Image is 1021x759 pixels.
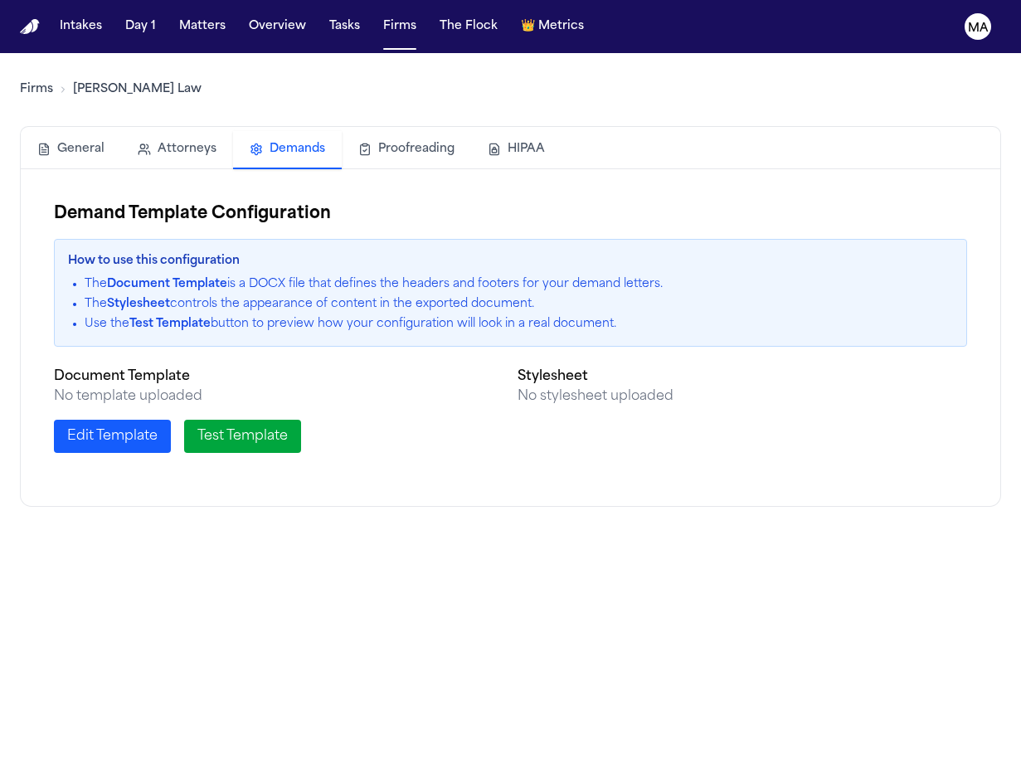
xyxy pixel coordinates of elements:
[233,131,342,169] button: Demands
[129,318,211,330] strong: Test Template
[54,367,504,387] h3: Document Template
[107,298,170,310] strong: Stylesheet
[54,420,171,453] button: Edit Template
[20,19,40,35] img: Finch Logo
[54,387,504,406] p: No template uploaded
[85,276,953,293] li: The is a DOCX file that defines the headers and footers for your demand letters.
[471,131,562,168] button: HIPAA
[518,367,968,387] h3: Stylesheet
[323,12,367,41] button: Tasks
[54,202,967,226] h2: Demand Template Configuration
[184,420,301,453] button: Test Template
[73,81,202,98] a: [PERSON_NAME] Law
[518,387,968,406] p: No stylesheet uploaded
[20,81,53,98] a: Firms
[242,12,313,41] button: Overview
[21,131,121,168] button: General
[173,12,232,41] button: Matters
[85,316,953,333] li: Use the button to preview how your configuration will look in a real document.
[20,81,202,98] nav: Breadcrumb
[53,12,109,41] button: Intakes
[20,19,40,35] a: Home
[68,253,953,270] h3: How to use this configuration
[85,296,953,313] li: The controls the appearance of content in the exported document.
[514,12,591,41] button: crownMetrics
[377,12,423,41] button: Firms
[342,131,471,168] button: Proofreading
[121,131,233,168] button: Attorneys
[119,12,163,41] button: Day 1
[433,12,504,41] button: The Flock
[107,278,227,290] strong: Document Template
